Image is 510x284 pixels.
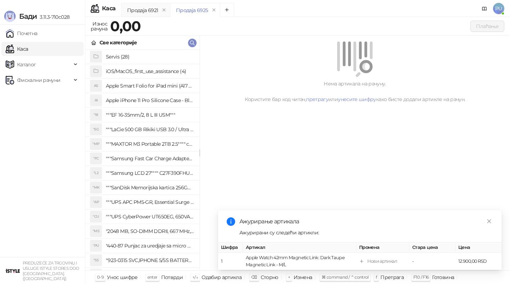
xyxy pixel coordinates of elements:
[4,11,16,22] img: Logo
[470,21,504,32] button: Плаћање
[306,96,328,102] a: претрагу
[485,217,493,225] a: Close
[227,217,235,226] span: info-circle
[90,182,102,193] div: "MK
[127,6,158,14] div: Продаја 6921
[110,17,141,35] strong: 0,00
[106,109,194,121] h4: """EF 16-35mm/2, 8 L III USM"""
[102,6,115,11] div: Каса
[90,80,102,91] div: AS
[409,243,455,253] th: Стара цена
[106,211,194,222] h4: """UPS CyberPower UT650EG, 650VA/360W , line-int., s_uko, desktop"""
[338,96,376,102] a: унесите шифру
[239,217,493,226] div: Ажурирање артикала
[218,253,243,270] td: 1
[106,51,194,62] h4: Servis (28)
[192,274,198,280] span: ↑/↓
[413,274,429,280] span: F10 / F16
[106,124,194,135] h4: """LaCie 500 GB Rikiki USB 3.0 / Ultra Compact & Resistant aluminum / USB 3.0 / 2.5"""""""
[97,274,103,280] span: 0-9
[90,167,102,179] div: "L2
[176,6,208,14] div: Продаја 6925
[6,42,28,56] a: Каса
[6,26,38,40] a: Почетна
[455,253,501,270] td: 12.900,00 RSD
[220,3,234,17] button: Add tab
[106,138,194,150] h4: """MAXTOR M3 Portable 2TB 2.5"""" crni eksterni hard disk HX-M201TCB/GM"""
[380,273,404,282] div: Претрага
[239,229,493,236] div: Ажурирани су следећи артикли:
[409,253,455,270] td: -
[106,66,194,77] h4: iOS/MacOS_first_use_assistance (4)
[90,225,102,237] div: "MS
[147,274,158,280] span: enter
[367,258,397,265] div: Нови артикал
[432,273,454,282] div: Готовина
[85,50,199,270] div: grid
[19,12,37,21] span: Бади
[493,3,504,14] span: PU
[376,274,377,280] span: f
[294,273,312,282] div: Измена
[161,273,183,282] div: Потврди
[90,124,102,135] div: "5G
[218,243,243,253] th: Шифра
[288,274,290,280] span: +
[322,274,369,280] span: ⌘ command / ⌃ control
[90,95,102,106] div: AI
[209,7,219,13] button: remove
[479,3,490,14] a: Документација
[6,264,20,278] img: 64x64-companyLogo-77b92cf4-9946-4f36-9751-bf7bb5fd2c7d.png
[17,57,36,72] span: Каталог
[106,182,194,193] h4: """SanDisk Memorijska kartica 256GB microSDXC sa SD adapterom SDSQXA1-256G-GN6MA - Extreme PLUS, ...
[106,167,194,179] h4: """Samsung LCD 27"""" C27F390FHUXEN"""
[243,253,356,270] td: Apple Watch 42mm Magnetic Link: Dark Taupe Magnetic Link - M/L
[90,240,102,251] div: "PU
[243,243,356,253] th: Артикал
[100,39,137,46] div: Све категорије
[106,269,194,280] h4: "923-0448 SVC,IPHONE,TOURQUE DRIVER KIT .65KGF- CM Šrafciger "
[202,273,242,282] div: Одабир артикла
[106,225,194,237] h4: "2048 MB, SO-DIMM DDRII, 667 MHz, Napajanje 1,8 0,1 V, Latencija CL5"
[455,243,501,253] th: Цена
[90,138,102,150] div: "MP
[106,255,194,266] h4: "923-0315 SVC,IPHONE 5/5S BATTERY REMOVAL TRAY Držač za iPhone sa kojim se otvara display
[261,273,278,282] div: Сторно
[106,196,194,208] h4: """UPS APC PM5-GR, Essential Surge Arrest,5 utic_nica"""
[90,211,102,222] div: "CU
[159,7,169,13] button: remove
[90,255,102,266] div: "S5
[208,80,501,103] div: Нема артикала на рачуну. Користите бар код читач, или како бисте додали артикле на рачун.
[90,269,102,280] div: "SD
[107,273,138,282] div: Унос шифре
[106,240,194,251] h4: "440-87 Punjac za uredjaje sa micro USB portom 4/1, Stand."
[106,95,194,106] h4: Apple iPhone 11 Pro Silicone Case - Black
[89,19,109,33] div: Износ рачуна
[106,80,194,91] h4: Apple Smart Folio for iPad mini (A17 Pro) - Sage
[17,73,60,87] span: Фискални рачуни
[90,196,102,208] div: "AP
[90,153,102,164] div: "FC
[356,243,409,253] th: Промена
[251,274,257,280] span: ⌫
[90,109,102,121] div: "18
[487,219,492,224] span: close
[37,14,69,20] span: 3.11.3-710c028
[106,153,194,164] h4: """Samsung Fast Car Charge Adapter, brzi auto punja_, boja crna"""
[23,261,79,281] small: PREDUZEĆE ZA TRGOVINU I USLUGE ISTYLE STORES DOO [GEOGRAPHIC_DATA] ([GEOGRAPHIC_DATA])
